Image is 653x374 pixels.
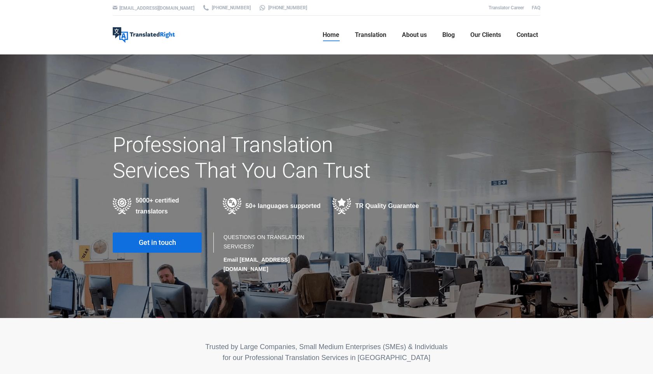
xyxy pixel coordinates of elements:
[400,23,429,47] a: About us
[517,31,538,39] span: Contact
[332,198,431,214] div: TR Quality Guarantee
[440,23,457,47] a: Blog
[113,195,211,217] div: 5000+ certified translators
[468,23,503,47] a: Our Clients
[113,27,175,43] img: Translated Right
[442,31,455,39] span: Blog
[489,5,524,10] a: Translator Career
[113,198,132,214] img: Professional Certified Translators providing translation services in various industries in 50+ la...
[320,23,342,47] a: Home
[223,198,321,214] div: 50+ languages supported
[514,23,540,47] a: Contact
[113,232,202,253] a: Get in touch
[258,4,307,11] a: [PHONE_NUMBER]
[353,23,389,47] a: Translation
[223,257,290,272] strong: Email [EMAIL_ADDRESS][DOMAIN_NAME]
[119,5,194,11] a: [EMAIL_ADDRESS][DOMAIN_NAME]
[139,239,176,246] span: Get in touch
[402,31,427,39] span: About us
[113,132,394,184] h1: Professional Translation Services That You Can Trust
[323,31,339,39] span: Home
[202,4,251,11] a: [PHONE_NUMBER]
[223,232,319,274] div: QUESTIONS ON TRANSLATION SERVICES?
[355,31,386,39] span: Translation
[532,5,540,10] a: FAQ
[113,341,540,363] p: Trusted by Large Companies, Small Medium Enterprises (SMEs) & Individuals for our Professional Tr...
[470,31,501,39] span: Our Clients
